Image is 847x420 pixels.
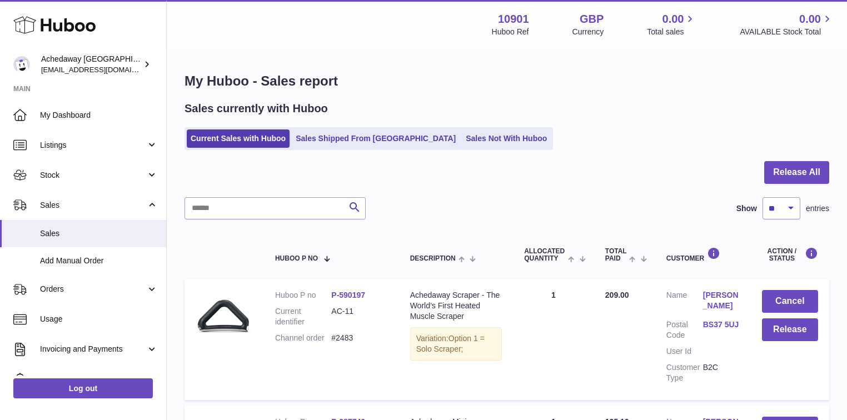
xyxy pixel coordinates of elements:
[41,54,141,75] div: Achedaway [GEOGRAPHIC_DATA]
[806,203,829,214] span: entries
[275,290,331,301] dt: Huboo P no
[275,333,331,343] dt: Channel order
[492,27,529,37] div: Huboo Ref
[331,306,387,327] dd: AC-11
[40,200,146,211] span: Sales
[40,256,158,266] span: Add Manual Order
[762,247,818,262] div: Action / Status
[666,362,703,383] dt: Customer Type
[410,290,502,322] div: Achedaway Scraper - The World’s First Heated Muscle Scraper
[13,378,153,398] a: Log out
[13,56,30,73] img: admin@newpb.co.uk
[196,290,251,346] img: Achedaway-Muscle-Scraper.png
[40,374,158,384] span: Cases
[40,284,146,294] span: Orders
[736,203,757,214] label: Show
[572,27,604,37] div: Currency
[331,333,387,343] dd: #2483
[666,319,703,341] dt: Postal Code
[41,65,163,74] span: [EMAIL_ADDRESS][DOMAIN_NAME]
[605,248,627,262] span: Total paid
[331,291,365,299] a: P-590197
[703,290,740,311] a: [PERSON_NAME]
[703,319,740,330] a: BS37 5UJ
[498,12,529,27] strong: 10901
[40,344,146,354] span: Invoicing and Payments
[740,12,834,37] a: 0.00 AVAILABLE Stock Total
[662,12,684,27] span: 0.00
[275,255,318,262] span: Huboo P no
[605,291,629,299] span: 209.00
[40,314,158,324] span: Usage
[666,247,740,262] div: Customer
[762,318,818,341] button: Release
[703,362,740,383] dd: B2C
[292,129,460,148] a: Sales Shipped From [GEOGRAPHIC_DATA]
[647,12,696,37] a: 0.00 Total sales
[40,170,146,181] span: Stock
[524,248,565,262] span: ALLOCATED Quantity
[580,12,604,27] strong: GBP
[40,140,146,151] span: Listings
[40,110,158,121] span: My Dashboard
[410,255,456,262] span: Description
[740,27,834,37] span: AVAILABLE Stock Total
[647,27,696,37] span: Total sales
[187,129,290,148] a: Current Sales with Huboo
[185,72,829,90] h1: My Huboo - Sales report
[762,290,818,313] button: Cancel
[40,228,158,239] span: Sales
[416,334,485,353] span: Option 1 = Solo Scraper;
[799,12,821,27] span: 0.00
[513,279,594,399] td: 1
[666,290,703,314] dt: Name
[185,101,328,116] h2: Sales currently with Huboo
[275,306,331,327] dt: Current identifier
[462,129,551,148] a: Sales Not With Huboo
[410,327,502,361] div: Variation:
[666,346,703,357] dt: User Id
[764,161,829,184] button: Release All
